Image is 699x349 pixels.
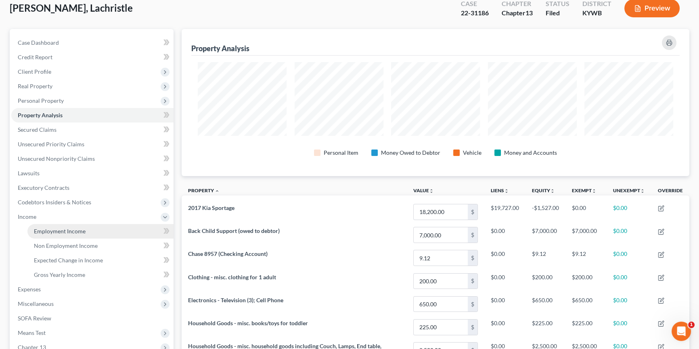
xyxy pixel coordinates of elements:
span: [PERSON_NAME], Lachristle [10,2,133,14]
span: Household Goods - misc. books/toys for toddler [188,320,308,326]
td: $19,727.00 [484,200,525,223]
a: SOFA Review [11,311,174,326]
a: Secured Claims [11,123,174,137]
a: Property expand_less [188,187,220,193]
span: Lawsuits [18,170,40,177]
div: Filed [546,8,569,18]
span: 1 [688,322,695,328]
a: Unexemptunfold_more [613,187,645,193]
td: $0.00 [607,293,651,316]
span: Secured Claims [18,126,57,133]
td: $0.00 [607,223,651,246]
span: Client Profile [18,68,51,75]
i: unfold_more [592,189,596,193]
td: $650.00 [565,293,607,316]
span: Codebtors Insiders & Notices [18,199,91,206]
span: 2017 Kia Sportage [188,204,234,211]
div: Personal Item [324,149,358,157]
iframe: Intercom live chat [672,322,691,341]
div: Chapter [502,8,533,18]
td: $7,000.00 [565,223,607,246]
span: Expected Change in Income [34,257,103,264]
span: Property Analysis [18,112,63,118]
div: Money Owed to Debtor [381,149,440,157]
td: $0.00 [607,270,651,293]
a: Expected Change in Income [27,253,174,268]
a: Credit Report [11,50,174,64]
div: $ [468,204,477,220]
td: $0.00 [484,247,525,270]
a: Case Dashboard [11,35,174,50]
td: $9.12 [525,247,565,270]
input: 0.00 [414,297,468,312]
td: $0.00 [565,200,607,223]
span: Back Child Support (owed to debtor) [188,227,280,234]
div: KYWB [582,8,611,18]
div: $ [468,274,477,289]
a: Unsecured Nonpriority Claims [11,152,174,166]
td: $9.12 [565,247,607,270]
div: $ [468,250,477,266]
td: $0.00 [607,316,651,339]
span: Executory Contracts [18,184,69,191]
span: Income [18,213,36,220]
td: $225.00 [565,316,607,339]
i: unfold_more [504,189,509,193]
i: unfold_more [640,189,645,193]
a: Gross Yearly Income [27,268,174,282]
span: Personal Property [18,97,64,104]
i: expand_less [215,189,220,193]
td: $650.00 [525,293,565,316]
div: $ [468,297,477,312]
input: 0.00 [414,204,468,220]
input: 0.00 [414,227,468,243]
a: Exemptunfold_more [572,187,596,193]
td: $0.00 [484,270,525,293]
td: $0.00 [607,247,651,270]
a: Non Employment Income [27,239,174,253]
span: Non Employment Income [34,242,98,249]
i: unfold_more [429,189,434,193]
span: 13 [525,9,533,17]
td: $225.00 [525,316,565,339]
a: Liensunfold_more [491,187,509,193]
a: Unsecured Priority Claims [11,137,174,152]
i: unfold_more [550,189,555,193]
input: 0.00 [414,320,468,335]
a: Executory Contracts [11,181,174,195]
span: Unsecured Priority Claims [18,141,84,147]
a: Equityunfold_more [532,187,555,193]
td: $0.00 [484,316,525,339]
div: Vehicle [463,149,481,157]
a: Employment Income [27,224,174,239]
td: $200.00 [565,270,607,293]
span: Clothing - misc. clothing for 1 adult [188,274,276,280]
span: Unsecured Nonpriority Claims [18,155,95,162]
div: 22-31186 [461,8,489,18]
span: Means Test [18,329,46,336]
span: Expenses [18,286,41,293]
span: Real Property [18,83,52,89]
th: Override [651,183,689,201]
a: Property Analysis [11,108,174,123]
input: 0.00 [414,274,468,289]
span: Miscellaneous [18,300,54,307]
td: $200.00 [525,270,565,293]
div: Money and Accounts [504,149,557,157]
span: Case Dashboard [18,39,59,46]
div: $ [468,227,477,243]
td: $0.00 [607,200,651,223]
div: $ [468,320,477,335]
td: $0.00 [484,223,525,246]
input: 0.00 [414,250,468,266]
span: Chase 8957 (Checking Account) [188,250,268,257]
td: $0.00 [484,293,525,316]
div: Property Analysis [191,44,249,53]
a: Lawsuits [11,166,174,181]
span: Gross Yearly Income [34,271,85,278]
a: Valueunfold_more [413,187,434,193]
span: Credit Report [18,54,52,60]
span: Electronics - Television (3); Cell Phone [188,297,283,303]
span: SOFA Review [18,315,51,322]
td: $7,000.00 [525,223,565,246]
